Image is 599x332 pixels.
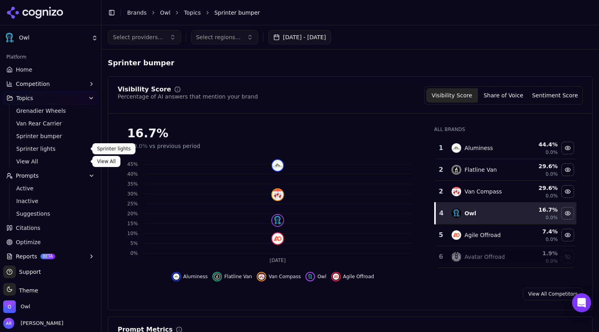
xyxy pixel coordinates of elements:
[118,93,258,101] div: Percentage of AI answers that mention your brand
[272,233,283,244] img: agile offroad
[438,165,444,175] div: 2
[257,272,301,281] button: Hide van compass data
[127,221,138,226] tspan: 15%
[561,163,574,176] button: Hide flatline van data
[19,34,88,42] span: Owl
[3,32,16,44] img: Owl
[184,9,201,17] a: Topics
[464,253,505,261] div: Avatar Offroad
[561,142,574,154] button: Hide aluminess data
[464,144,493,152] div: Aluminess
[127,126,418,140] div: 16.7%
[118,86,171,93] div: Visibility Score
[16,210,85,218] span: Suggestions
[16,120,85,127] span: Van Rear Carrier
[546,258,558,264] span: 0.0%
[13,195,88,207] a: Inactive
[214,9,260,17] span: Sprinter bumper
[3,236,98,249] a: Optimize
[435,159,576,181] tr: 2flatline vanFlatline Van29.6%0.0%Hide flatline van data
[270,258,286,263] tspan: [DATE]
[16,132,85,140] span: Sprinter bumper
[572,293,591,312] div: Open Intercom Messenger
[13,183,88,194] a: Active
[16,287,38,294] span: Theme
[16,107,85,115] span: Grenadier Wheels
[343,273,374,280] span: Agile Offroad
[13,131,88,142] a: Sprinter bumper
[478,88,529,102] button: Share of Voice
[522,184,558,192] div: 29.6 %
[130,241,138,246] tspan: 5%
[452,252,461,262] img: avatar offroad
[3,222,98,234] a: Citations
[269,273,301,280] span: Van Compass
[438,143,444,153] div: 1
[464,209,476,217] div: Owl
[214,273,220,280] img: flatline van
[522,140,558,148] div: 44.4 %
[434,137,576,268] div: Data table
[439,209,444,218] div: 4
[546,193,558,199] span: 0.0%
[3,169,98,182] button: Prompts
[272,189,283,200] img: van compass
[3,63,98,76] a: Home
[16,172,39,180] span: Prompts
[305,272,326,281] button: Hide owl data
[16,197,85,205] span: Inactive
[16,238,41,246] span: Optimize
[3,318,14,329] img: Adam Raper
[522,206,558,214] div: 16.7 %
[16,94,33,102] span: Topics
[16,157,85,165] span: View All
[16,224,40,232] span: Citations
[452,230,461,240] img: agile offroad
[108,57,174,68] span: Sprinter bumper
[127,231,138,236] tspan: 10%
[452,143,461,153] img: aluminess
[16,184,85,192] span: Active
[464,188,502,195] div: Van Compass
[3,51,98,63] div: Platform
[3,318,63,329] button: Open user button
[561,207,574,220] button: Hide owl data
[16,252,37,260] span: Reports
[127,211,138,216] tspan: 20%
[16,145,85,153] span: Sprinter lights
[438,187,444,196] div: 2
[546,214,558,221] span: 0.0%
[97,146,131,152] p: Sprinter lights
[333,273,339,280] img: agile offroad
[21,303,30,310] span: Owl
[113,33,163,41] span: Select providers...
[452,209,461,218] img: owl
[464,231,500,239] div: Agile Offroad
[108,56,189,70] span: Sprinter bumper
[13,208,88,219] a: Suggestions
[172,272,208,281] button: Hide aluminess data
[127,171,138,177] tspan: 40%
[434,126,576,133] div: All Brands
[127,9,577,17] nav: breadcrumb
[16,268,41,276] span: Support
[452,165,461,175] img: flatline van
[452,187,461,196] img: van compass
[97,158,116,165] p: View All
[435,181,576,203] tr: 2van compassVan Compass29.6%0.0%Hide van compass data
[224,273,252,280] span: Flatline Van
[127,9,147,16] a: Brands
[127,161,138,167] tspan: 45%
[522,249,558,257] div: 1.9 %
[561,250,574,263] button: Show avatar offroad data
[561,229,574,241] button: Hide agile offroad data
[546,236,558,243] span: 0.0%
[546,149,558,156] span: 0.0%
[3,300,16,313] img: Owl
[435,246,576,268] tr: 6avatar offroadAvatar Offroad1.9%0.0%Show avatar offroad data
[438,230,444,240] div: 5
[173,273,179,280] img: aluminess
[134,142,148,150] span: 0.0%
[16,66,32,74] span: Home
[464,166,497,174] div: Flatline Van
